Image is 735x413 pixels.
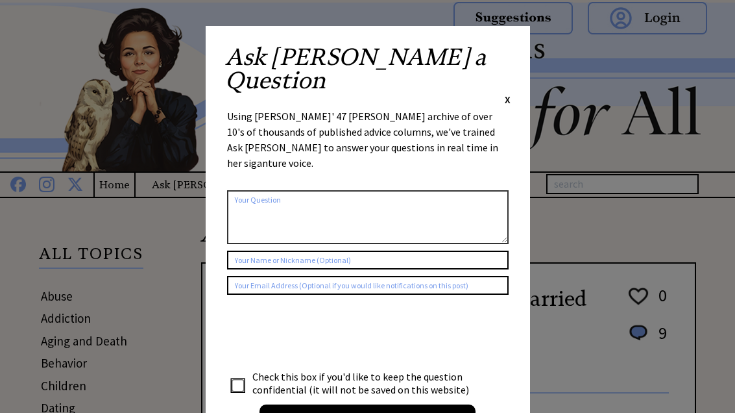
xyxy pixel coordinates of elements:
[225,45,511,92] h2: Ask [PERSON_NAME] a Question
[227,308,424,358] iframe: reCAPTCHA
[252,369,481,397] td: Check this box if you'd like to keep the question confidential (it will not be saved on this webs...
[227,276,509,295] input: Your Email Address (Optional if you would like notifications on this post)
[505,93,511,106] span: X
[227,251,509,269] input: Your Name or Nickname (Optional)
[227,108,509,184] div: Using [PERSON_NAME]' 47 [PERSON_NAME] archive of over 10's of thousands of published advice colum...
